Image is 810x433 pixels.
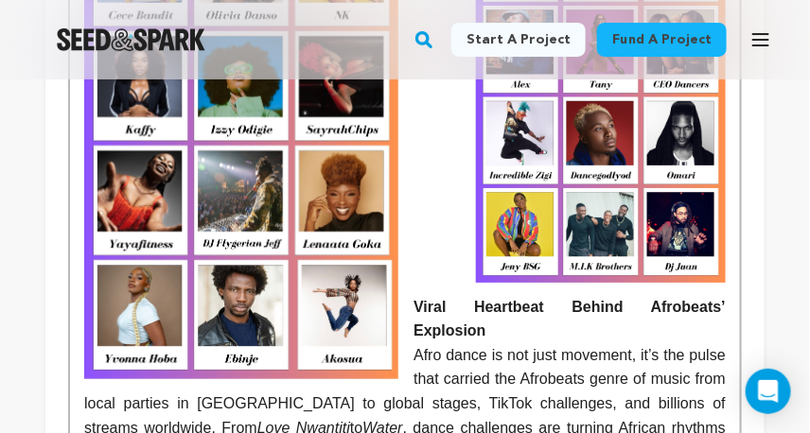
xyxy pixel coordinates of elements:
[57,28,205,51] img: Seed&Spark Logo Dark Mode
[451,23,586,57] a: Start a project
[597,23,727,57] a: Fund a project
[414,299,730,339] strong: Viral Heartbeat Behind Afrobeats’ Explosion
[57,28,205,51] a: Seed&Spark Homepage
[746,369,791,414] div: Open Intercom Messenger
